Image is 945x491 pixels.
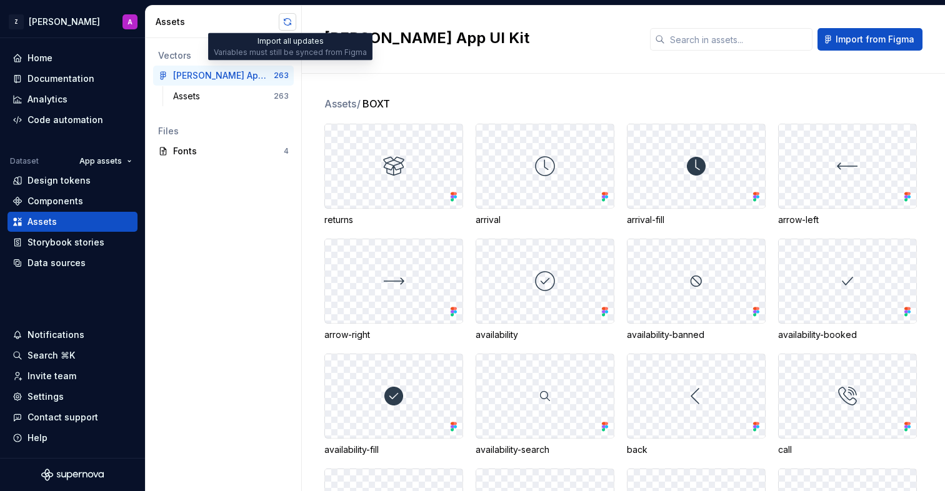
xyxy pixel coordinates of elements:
a: Code automation [7,110,137,130]
div: Invite team [27,370,76,382]
div: Assets [173,90,205,102]
div: Vectors [158,49,289,62]
span: BOXT [362,96,390,111]
div: 263 [274,91,289,101]
div: availability-banned [627,329,766,341]
div: availability-search [476,444,614,456]
div: 263 [274,71,289,81]
a: Documentation [7,69,137,89]
div: Files [158,125,289,137]
a: Settings [7,387,137,407]
div: Notifications [27,329,84,341]
div: Search ⌘K [27,349,75,362]
div: Home [27,52,52,64]
div: A [127,17,132,27]
a: Home [7,48,137,68]
div: Fonts [173,145,284,157]
div: [PERSON_NAME] App UI Kit [173,69,266,82]
div: returns [324,214,463,226]
a: Components [7,191,137,211]
div: Code automation [27,114,103,126]
div: availability-booked [778,329,917,341]
div: Dataset [10,156,39,166]
div: Settings [27,390,64,403]
div: arrow-right [324,329,463,341]
button: App assets [74,152,137,170]
div: Storybook stories [27,236,104,249]
a: Assets [7,212,137,232]
div: Assets [156,16,279,28]
button: Contact support [7,407,137,427]
div: arrow-left [778,214,917,226]
div: [PERSON_NAME] [29,16,100,28]
div: back [627,444,766,456]
div: arrival [476,214,614,226]
div: Documentation [27,72,94,85]
div: Data sources [27,257,86,269]
button: Notifications [7,325,137,345]
div: 4 [284,146,289,156]
div: Z [9,14,24,29]
span: / [357,97,361,110]
div: Contact support [27,411,98,424]
input: Search in assets... [665,28,812,51]
div: arrival-fill [627,214,766,226]
a: Assets263 [168,86,294,106]
span: Assets [324,96,361,111]
div: Components [27,195,83,207]
button: Search ⌘K [7,345,137,365]
span: App assets [79,156,122,166]
a: Analytics [7,89,137,109]
div: Analytics [27,93,67,106]
button: Import from Figma [817,28,922,51]
a: Fonts4 [153,141,294,161]
div: Design tokens [27,174,91,187]
button: Z[PERSON_NAME]A [2,8,142,35]
span: Import from Figma [836,33,914,46]
div: Help [27,432,47,444]
button: Help [7,428,137,448]
div: call [778,444,917,456]
div: availability [476,329,614,341]
svg: Supernova Logo [41,469,104,481]
div: Import all updates [208,33,372,61]
div: Variables must still be synced from Figma [214,47,367,57]
a: Storybook stories [7,232,137,252]
div: Assets [27,216,57,228]
a: [PERSON_NAME] App UI Kit263 [153,66,294,86]
h2: [PERSON_NAME] App UI Kit [324,28,635,48]
a: Invite team [7,366,137,386]
div: availability-fill [324,444,463,456]
a: Design tokens [7,171,137,191]
a: Data sources [7,253,137,273]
